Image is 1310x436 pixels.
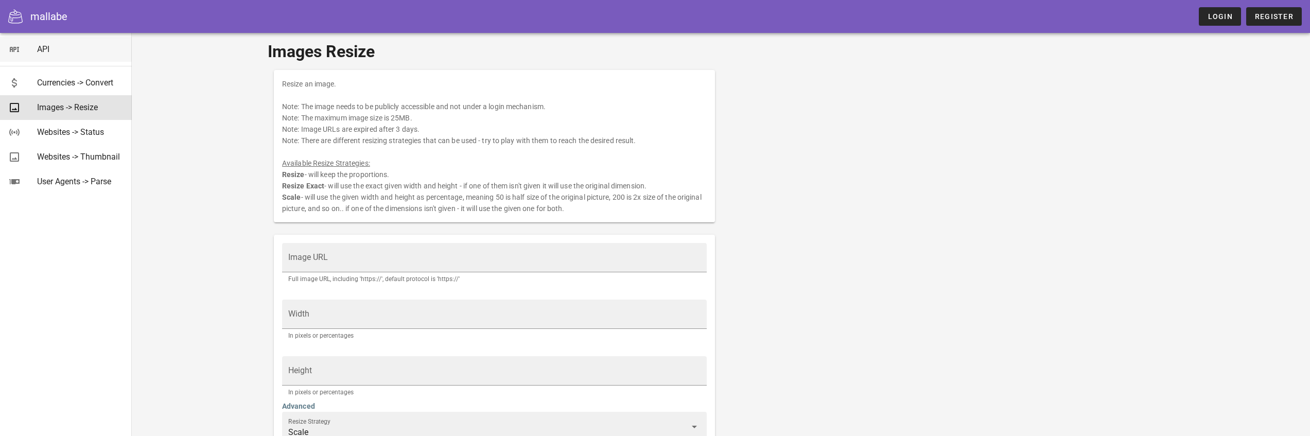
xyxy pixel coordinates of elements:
[30,9,67,24] div: mallabe
[37,102,124,112] div: Images -> Resize
[288,333,701,339] div: In pixels or percentages
[282,193,301,201] b: Scale
[1207,12,1232,21] span: Login
[288,418,330,426] label: Resize Strategy
[1199,7,1241,26] a: Login
[282,170,305,179] b: Resize
[1246,7,1302,26] a: Register
[37,177,124,186] div: User Agents -> Parse
[37,127,124,137] div: Websites -> Status
[1254,12,1294,21] span: Register
[288,276,701,282] div: Full image URL, including 'https://', default protocol is 'https://'
[37,152,124,162] div: Websites -> Thumbnail
[282,159,370,167] u: Available Resize Strategies:
[37,78,124,88] div: Currencies -> Convert
[268,39,1174,64] h1: Images Resize
[274,70,715,222] div: Resize an image. Note: The image needs to be publicly accessible and not under a login mechanism....
[282,182,324,190] b: Resize Exact
[37,44,124,54] div: API
[288,389,701,395] div: In pixels or percentages
[282,400,707,412] h4: Advanced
